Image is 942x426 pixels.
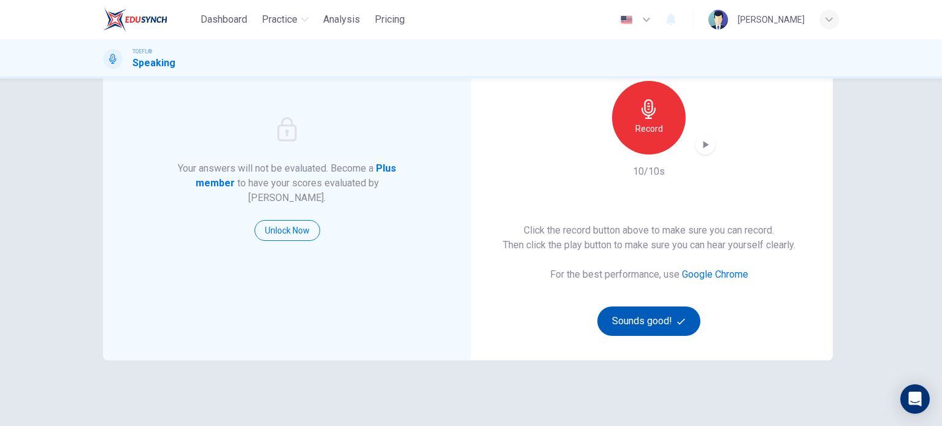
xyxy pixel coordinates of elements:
h6: For the best performance, use [550,267,748,282]
button: Pricing [370,9,410,31]
span: Analysis [323,12,360,27]
div: Open Intercom Messenger [900,384,930,414]
img: Profile picture [708,10,728,29]
img: en [619,15,634,25]
h1: Speaking [132,56,175,70]
div: [PERSON_NAME] [738,12,805,27]
h6: Your answers will not be evaluated. Become a to have your scores evaluated by [PERSON_NAME]. [177,161,398,205]
span: Practice [262,12,297,27]
button: Record [612,81,686,154]
a: Google Chrome [682,268,748,280]
button: Sounds good! [597,306,700,336]
button: Analysis [318,9,365,31]
a: EduSynch logo [103,7,196,32]
h6: Click the record button above to make sure you can record. Then click the play button to make sur... [503,223,795,253]
span: TOEFL® [132,47,152,56]
img: EduSynch logo [103,7,167,32]
h6: Record [635,121,663,136]
button: Unlock Now [255,220,320,241]
span: Dashboard [201,12,247,27]
h6: 10/10s [633,164,665,179]
button: Dashboard [196,9,252,31]
span: Pricing [375,12,405,27]
button: Practice [257,9,313,31]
